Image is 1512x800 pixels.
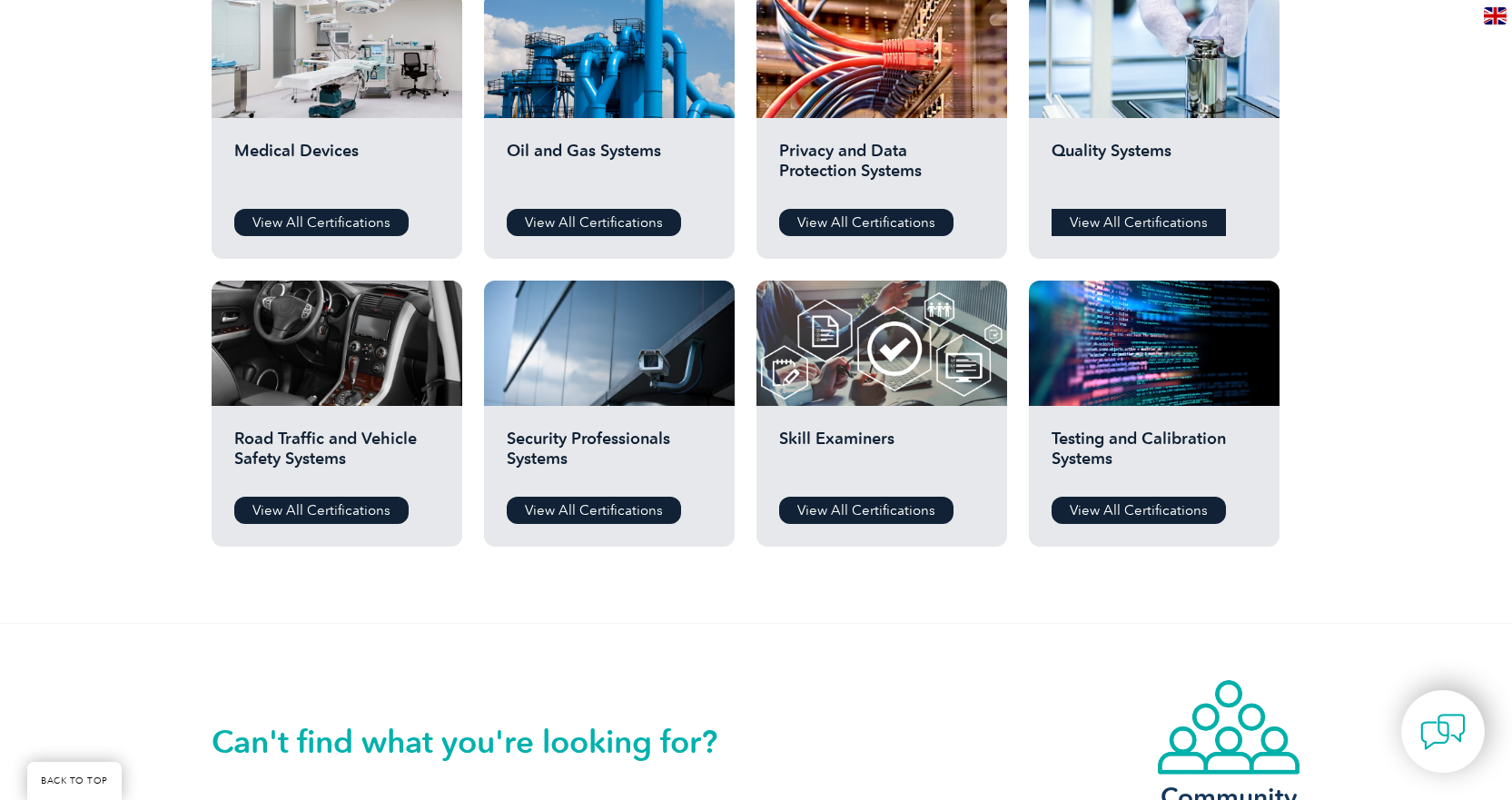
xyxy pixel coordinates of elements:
a: View All Certifications [507,497,681,524]
img: contact-chat.png [1420,709,1466,755]
a: View All Certifications [1052,497,1226,524]
h2: Quality Systems [1052,141,1257,195]
h2: Privacy and Data Protection Systems [779,141,984,195]
a: View All Certifications [234,209,409,236]
a: View All Certifications [779,497,954,524]
h2: Oil and Gas Systems [507,141,712,195]
a: View All Certifications [234,497,409,524]
a: View All Certifications [507,209,681,236]
h2: Can't find what you're looking for? [212,727,756,756]
img: en [1484,7,1507,25]
h2: Security Professionals Systems [507,429,712,483]
img: icon-community.webp [1156,678,1301,776]
a: View All Certifications [779,209,954,236]
a: BACK TO TOP [27,762,122,800]
a: View All Certifications [1052,209,1226,236]
h2: Road Traffic and Vehicle Safety Systems [234,429,440,483]
h2: Medical Devices [234,141,440,195]
h2: Skill Examiners [779,429,984,483]
h2: Testing and Calibration Systems [1052,429,1257,483]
